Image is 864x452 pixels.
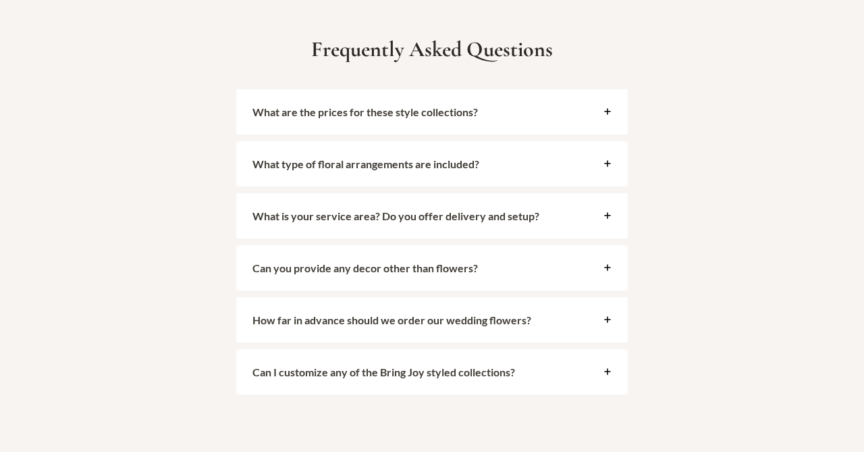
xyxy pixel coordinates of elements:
h2: Frequently Asked Questions [43,36,821,62]
strong: Can I customize any of the Bring Joy styled collections? [252,366,515,378]
strong: What are the prices for these style collections? [252,105,478,118]
strong: What type of floral arrangements are included? [252,157,479,170]
strong: What is your service area? Do you offer delivery and setup? [252,209,539,222]
strong: Can you provide any decor other than flowers? [252,261,478,274]
strong: How far in advance should we order our wedding flowers? [252,313,531,326]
